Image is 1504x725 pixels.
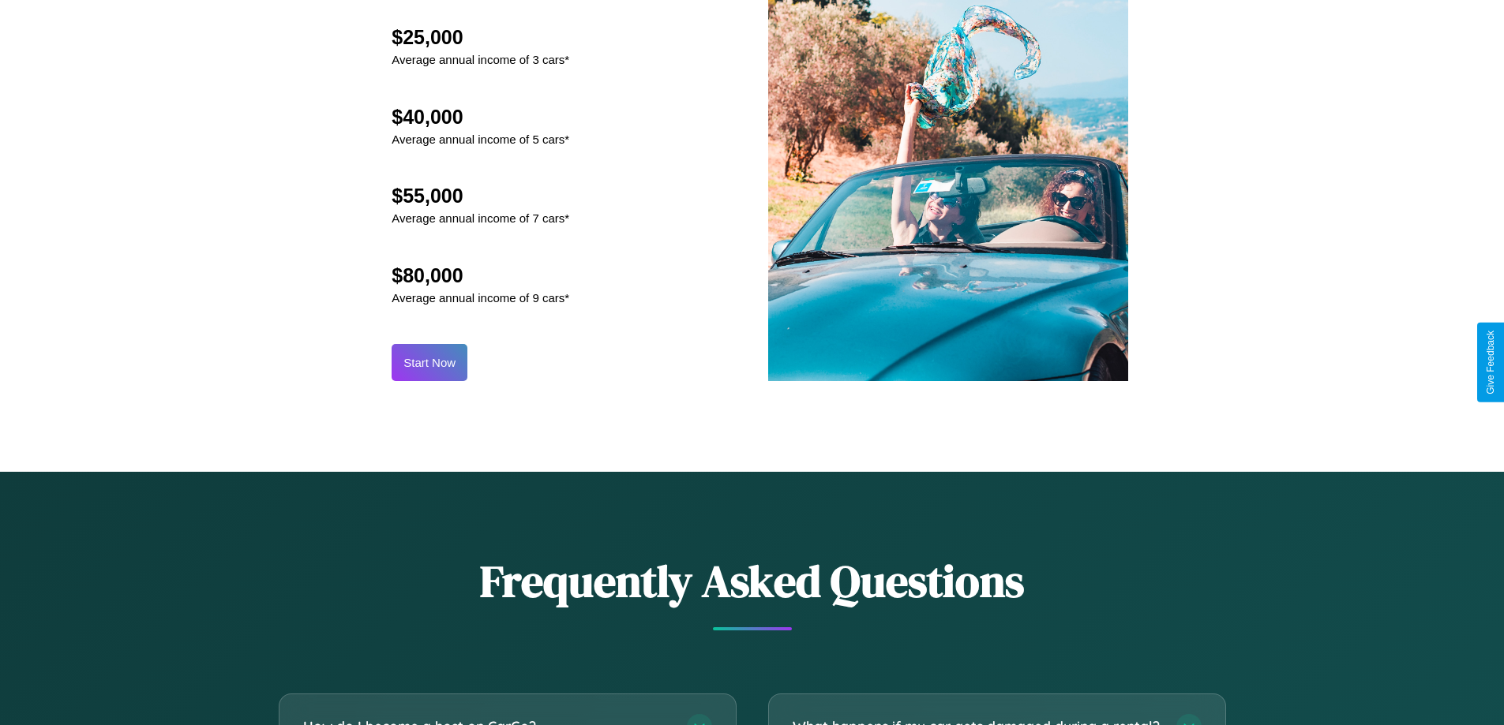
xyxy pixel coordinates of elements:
[279,551,1226,611] h2: Frequently Asked Questions
[392,207,569,229] p: Average annual income of 7 cars*
[392,185,569,207] h2: $55,000
[392,129,569,150] p: Average annual income of 5 cars*
[1485,331,1496,394] div: Give Feedback
[392,49,569,70] p: Average annual income of 3 cars*
[392,26,569,49] h2: $25,000
[392,106,569,129] h2: $40,000
[392,344,467,381] button: Start Now
[392,264,569,287] h2: $80,000
[392,287,569,308] p: Average annual income of 9 cars*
